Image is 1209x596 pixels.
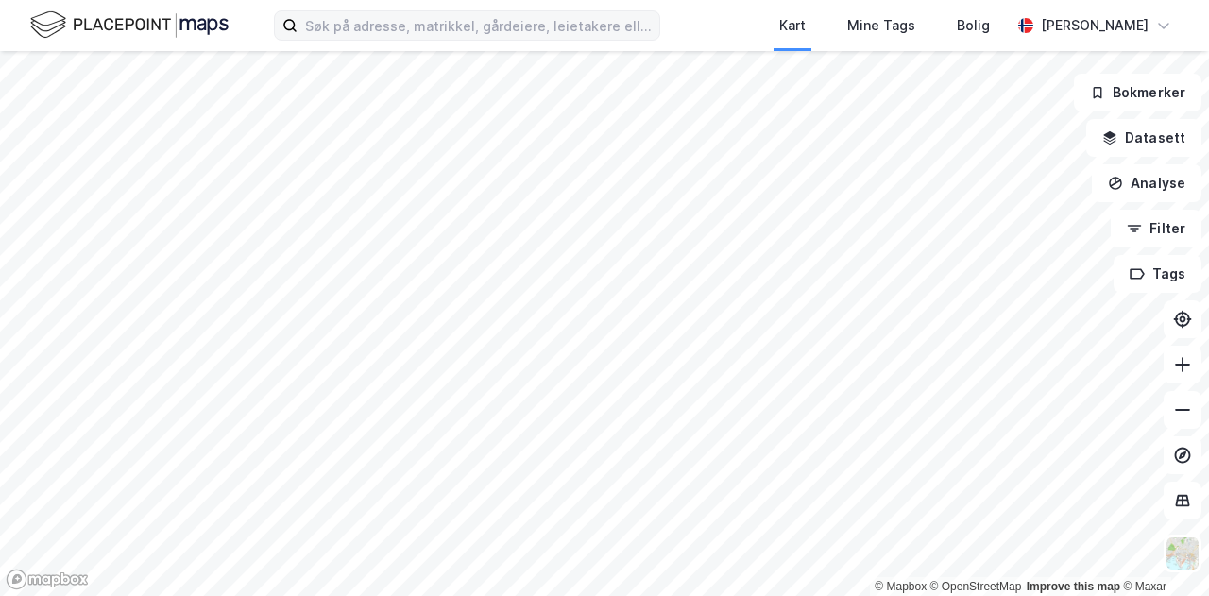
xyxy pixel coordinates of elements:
[1027,580,1120,593] a: Improve this map
[6,569,89,590] a: Mapbox homepage
[957,14,990,37] div: Bolig
[1086,119,1201,157] button: Datasett
[1111,210,1201,247] button: Filter
[847,14,915,37] div: Mine Tags
[1074,74,1201,111] button: Bokmerker
[30,9,229,42] img: logo.f888ab2527a4732fd821a326f86c7f29.svg
[298,11,659,40] input: Søk på adresse, matrikkel, gårdeiere, leietakere eller personer
[1115,505,1209,596] div: Kontrollprogram for chat
[1114,255,1201,293] button: Tags
[1041,14,1149,37] div: [PERSON_NAME]
[930,580,1022,593] a: OpenStreetMap
[1115,505,1209,596] iframe: Chat Widget
[779,14,806,37] div: Kart
[875,580,927,593] a: Mapbox
[1092,164,1201,202] button: Analyse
